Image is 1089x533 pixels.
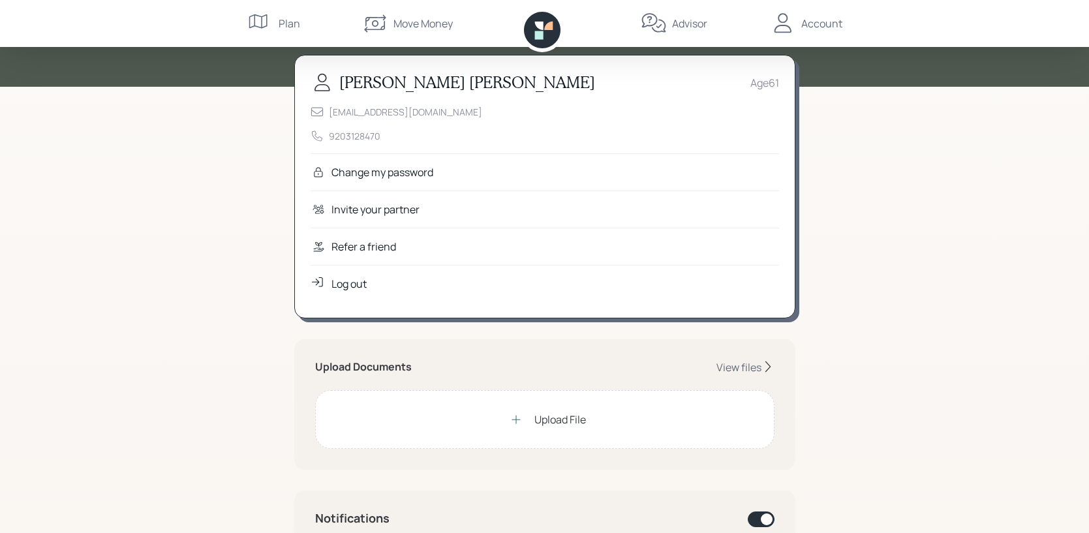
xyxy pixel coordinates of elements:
[801,16,842,31] div: Account
[331,164,433,180] div: Change my password
[315,511,390,526] h4: Notifications
[331,276,367,292] div: Log out
[339,73,595,92] h3: [PERSON_NAME] [PERSON_NAME]
[534,412,586,427] div: Upload File
[315,361,412,373] h5: Upload Documents
[716,360,761,374] div: View files
[393,16,453,31] div: Move Money
[329,129,380,143] div: 9203128470
[331,239,396,254] div: Refer a friend
[750,75,779,91] div: Age 61
[329,105,482,119] div: [EMAIL_ADDRESS][DOMAIN_NAME]
[331,202,420,217] div: Invite your partner
[672,16,707,31] div: Advisor
[279,16,300,31] div: Plan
